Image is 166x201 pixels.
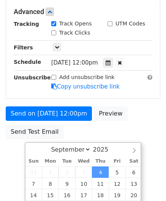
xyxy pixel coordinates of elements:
span: [DATE] 12:00pm [51,59,98,66]
a: Send on [DATE] 12:00pm [6,106,92,121]
a: Send Test Email [6,125,63,139]
span: September 1, 2025 [42,166,58,178]
label: Track Clicks [59,29,90,37]
span: September 14, 2025 [25,189,42,201]
span: September 13, 2025 [125,178,142,189]
span: September 16, 2025 [58,189,75,201]
iframe: Chat Widget [128,165,166,201]
span: Mon [42,159,58,164]
span: Sat [125,159,142,164]
span: September 17, 2025 [75,189,92,201]
strong: Filters [14,44,33,51]
input: Year [91,146,118,153]
span: September 20, 2025 [125,189,142,201]
span: September 10, 2025 [75,178,92,189]
span: September 11, 2025 [92,178,109,189]
span: September 9, 2025 [58,178,75,189]
a: Preview [94,106,127,121]
strong: Schedule [14,59,41,65]
span: Fri [109,159,125,164]
span: Sun [25,159,42,164]
span: September 4, 2025 [92,166,109,178]
span: September 8, 2025 [42,178,58,189]
strong: Unsubscribe [14,74,51,81]
span: September 18, 2025 [92,189,109,201]
span: September 12, 2025 [109,178,125,189]
strong: Tracking [14,21,39,27]
span: September 7, 2025 [25,178,42,189]
a: Copy unsubscribe link [51,83,120,90]
span: August 31, 2025 [25,166,42,178]
span: September 6, 2025 [125,166,142,178]
label: UTM Codes [115,20,145,28]
label: Add unsubscribe link [59,73,115,81]
span: Thu [92,159,109,164]
span: Wed [75,159,92,164]
span: September 19, 2025 [109,189,125,201]
span: September 3, 2025 [75,166,92,178]
span: Tue [58,159,75,164]
h5: Advanced [14,8,152,16]
span: September 15, 2025 [42,189,58,201]
label: Track Opens [59,20,92,28]
span: September 5, 2025 [109,166,125,178]
span: September 2, 2025 [58,166,75,178]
